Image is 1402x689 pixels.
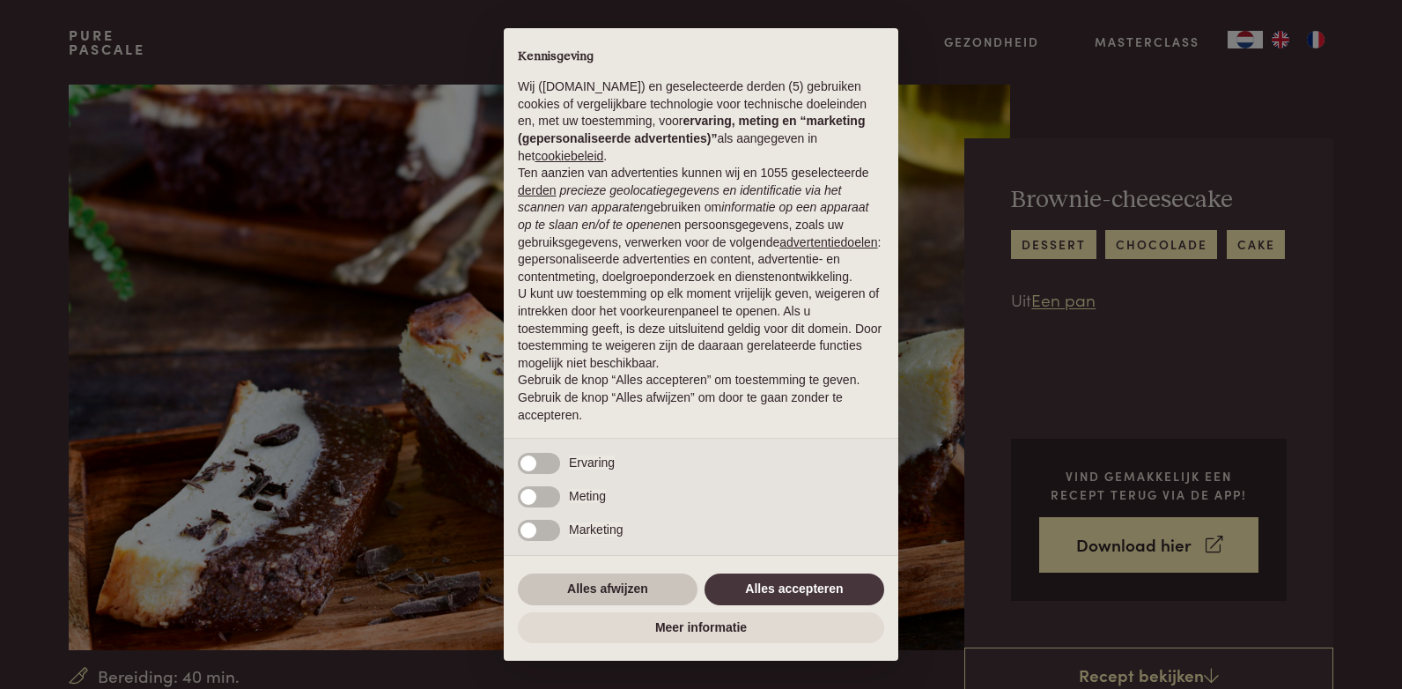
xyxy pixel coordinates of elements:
button: Meer informatie [518,612,884,644]
button: Alles afwijzen [518,574,697,605]
em: precieze geolocatiegegevens en identificatie via het scannen van apparaten [518,183,841,215]
h2: Kennisgeving [518,49,884,65]
em: informatie op een apparaat op te slaan en/of te openen [518,200,869,232]
button: advertentiedoelen [779,234,877,252]
strong: ervaring, meting en “marketing (gepersonaliseerde advertenties)” [518,114,865,145]
a: cookiebeleid [535,149,603,163]
p: Ten aanzien van advertenties kunnen wij en 1055 geselecteerde gebruiken om en persoonsgegevens, z... [518,165,884,285]
span: Marketing [569,522,623,537]
button: derden [518,182,557,200]
span: Ervaring [569,456,615,470]
span: Meting [569,489,606,503]
p: U kunt uw toestemming op elk moment vrijelijk geven, weigeren of intrekken door het voorkeurenpan... [518,285,884,372]
p: Gebruik de knop “Alles accepteren” om toestemming te geven. Gebruik de knop “Alles afwijzen” om d... [518,372,884,424]
button: Alles accepteren [705,574,884,605]
p: Wij ([DOMAIN_NAME]) en geselecteerde derden (5) gebruiken cookies of vergelijkbare technologie vo... [518,78,884,165]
